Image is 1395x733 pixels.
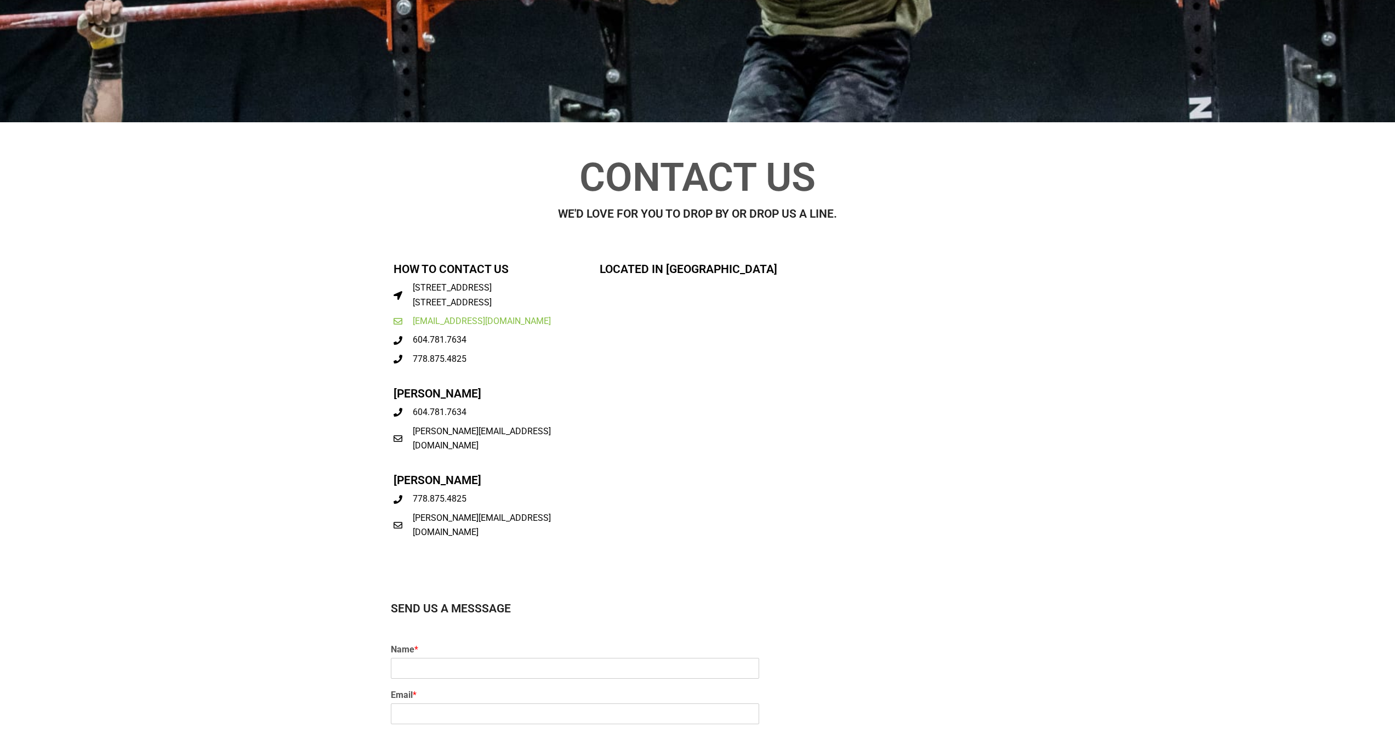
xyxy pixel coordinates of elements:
iframe: 235 st georges avenue, north vancouver [600,286,1002,562]
a: 604.781.7634 [394,333,583,347]
a: 778.875.4825 [394,352,583,366]
span: [STREET_ADDRESS] [STREET_ADDRESS] [410,281,492,310]
a: 604.781.7634 [394,405,583,419]
a: [PERSON_NAME][EMAIL_ADDRESS][DOMAIN_NAME] [394,511,583,540]
h2: WE'D LOVE FOR YOU TO DROP BY OR DROP US A LINE. [394,208,1002,220]
label: Name [391,644,1005,656]
a: [EMAIL_ADDRESS][DOMAIN_NAME] [394,314,583,328]
h2: [PERSON_NAME] [394,475,583,486]
h2: [PERSON_NAME] [394,388,583,400]
span: 604.781.7634 [410,333,466,347]
span: [PERSON_NAME][EMAIL_ADDRESS][DOMAIN_NAME] [410,511,583,540]
h2: How To Contact us [394,264,583,275]
span: 778.875.4825 [410,352,466,366]
h2: Located in [GEOGRAPHIC_DATA] [600,264,1002,275]
span: 604.781.7634 [410,405,466,419]
a: [PERSON_NAME][EMAIL_ADDRESS][DOMAIN_NAME] [394,424,583,453]
h1: Contact Us [394,158,1002,197]
label: Email [391,690,1005,701]
span: [EMAIL_ADDRESS][DOMAIN_NAME] [410,314,551,328]
h2: Send Us A Messsage [391,603,1005,615]
a: 778.875.4825 [394,492,583,506]
span: 778.875.4825 [410,492,466,506]
span: [PERSON_NAME][EMAIL_ADDRESS][DOMAIN_NAME] [410,424,583,453]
